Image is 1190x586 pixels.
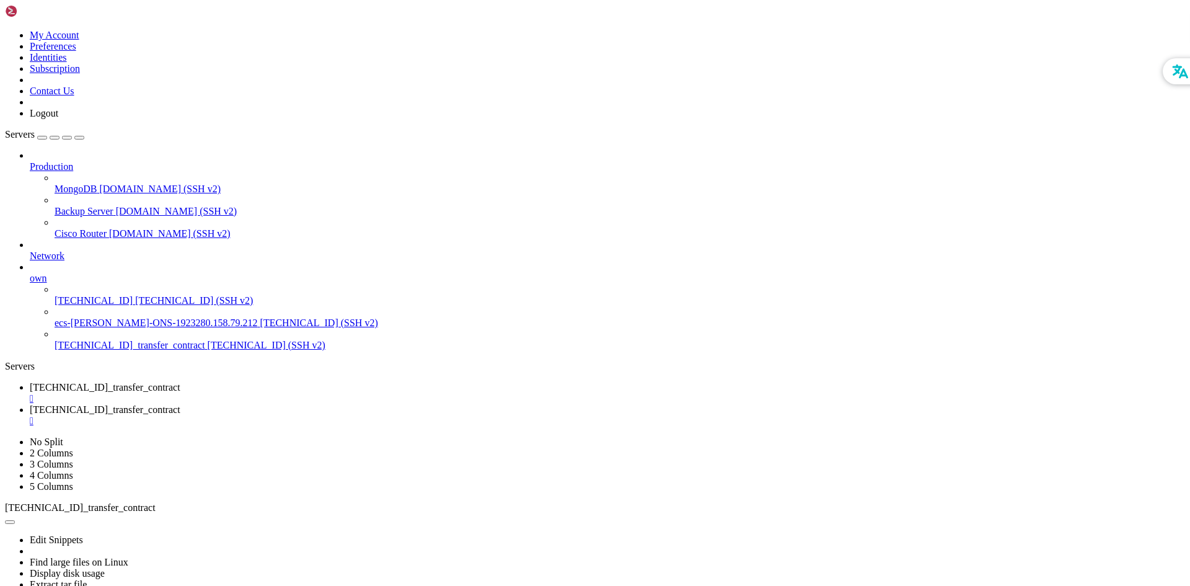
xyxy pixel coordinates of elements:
[30,251,64,261] span: Network
[55,228,107,239] span: Cisco Router
[5,110,10,120] span: │
[967,100,972,110] span: │
[5,26,10,36] span: │
[30,239,1185,262] li: Network
[135,295,253,306] span: [TECHNICAL_ID] (SSH v2)
[55,340,205,350] span: [TECHNICAL_ID]_transfer_contract
[55,295,133,306] span: [TECHNICAL_ID]
[5,226,10,236] span: │
[55,306,1185,329] li: ecs-[PERSON_NAME]-ONS-1923280.158.79.212 [TECHNICAL_ID] (SSH v2)
[263,216,268,226] span: │
[5,89,10,99] span: │
[5,58,10,68] span: │
[15,47,79,57] span: /var/www/html
[30,273,47,283] span: own
[20,131,30,141] span: 1.
[635,68,640,78] span: │
[5,68,1029,79] x-row: [PERSON_NAME] may read files in this folder. Reading untrusted files may lead [PERSON_NAME] Code ...
[967,16,972,25] span: │
[15,195,20,205] span: ✻
[5,129,84,140] a: Servers
[5,142,1029,153] x-row: No, exit
[30,161,1185,172] a: Production
[99,184,221,194] span: [DOMAIN_NAME] (SSH v2)
[74,142,79,152] span: │
[5,361,1185,372] div: Servers
[30,161,73,172] span: Production
[15,131,20,141] span: ❯
[5,195,1029,205] x-row: Welcome to
[25,216,253,226] span: /help for help, /status for your current setup
[15,290,392,300] span: Run /init to create a [PERSON_NAME] file with instructions for [PERSON_NAME]
[30,404,1185,427] a: 80.158.76.203_transfer_contract
[5,195,10,205] span: │
[15,26,203,36] span: Do you trust the files in this folder?
[5,163,972,173] span: ╰────────────────────────────────────────────────────────────────────────────────────────────────...
[30,437,63,447] a: No Split
[5,502,156,513] span: [TECHNICAL_ID]_transfer_contract
[30,41,76,51] a: Preferences
[15,311,362,321] span: Be as specific as you would with another engineer for the best results
[5,37,10,47] span: │
[55,317,258,328] span: ecs-[PERSON_NAME]-ONS-1923280.158.79.212
[5,247,268,257] span: ╰───────────────────────────────────────────────────╯
[5,100,10,110] span: │
[55,295,1185,306] a: [TECHNICAL_ID] [TECHNICAL_ID] (SSH v2)
[967,58,972,68] span: │
[30,52,67,63] a: Identities
[5,68,10,78] span: │
[15,363,89,373] span: ? for shortcuts
[30,415,1185,427] a: 
[263,237,268,247] span: │
[5,89,1029,100] x-row: With your permission [PERSON_NAME] Code may execute files in this folder. Executing untrusted cod...
[957,342,962,352] span: │
[25,237,114,247] span: cwd: /var/www/html
[109,228,231,239] span: [DOMAIN_NAME] (SSH v2)
[15,300,392,310] span: Use [PERSON_NAME] to help with file analysis, editing, bash commands and git
[30,86,74,96] a: Contact Us
[263,226,268,236] span: │
[5,5,1029,16] x-row: Connecting [TECHNICAL_ID]...
[967,79,972,89] span: │
[30,535,83,545] a: Edit Snippets
[550,89,555,99] span: │
[55,340,1185,351] a: [TECHNICAL_ID]_transfer_contract [TECHNICAL_ID] (SSH v2)
[15,342,119,352] span: Try "fix lint errors"
[116,206,237,216] span: [DOMAIN_NAME] (SSH v2)
[5,153,10,162] span: │
[30,382,180,393] span: [TECHNICAL_ID]_transfer_contract
[957,131,962,141] span: │
[10,269,134,278] span: Tips for getting started:
[5,184,268,194] span: ╭───────────────────────────────────────────────────╮
[55,284,1185,306] li: [TECHNICAL_ID] [TECHNICAL_ID] (SSH v2)
[263,205,268,215] span: │
[30,448,73,458] a: 2 Columns
[878,110,883,120] span: │
[208,340,325,350] span: [TECHNICAL_ID] (SSH v2)
[5,216,10,226] span: │
[5,131,10,141] span: │
[30,273,1185,284] a: own
[55,206,113,216] span: Backup Server
[30,459,73,469] a: 3 Columns
[30,63,80,74] a: Subscription
[55,206,1185,217] a: Backup Server [DOMAIN_NAME] (SSH v2)
[30,393,1185,404] a: 
[967,37,972,47] span: │
[5,16,10,25] span: │
[55,217,1185,239] li: Cisco Router [DOMAIN_NAME] (SSH v2)
[30,557,128,567] a: Find large files on Linux
[55,195,1185,217] li: Backup Server [DOMAIN_NAME] (SSH v2)
[5,47,10,57] span: │
[5,121,10,131] span: │
[5,5,76,17] img: Shellngn
[5,332,972,342] span: ╭────────────────────────────────────────────────────────────────────────────────────────────────...
[30,131,89,141] span: Yes, proceed
[967,26,972,36] span: │
[30,382,1185,404] a: 80.158.76.203_transfer_contract
[55,172,1185,195] li: MongoDB [DOMAIN_NAME] (SSH v2)
[25,142,35,152] span: 2.
[30,251,1185,262] a: Network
